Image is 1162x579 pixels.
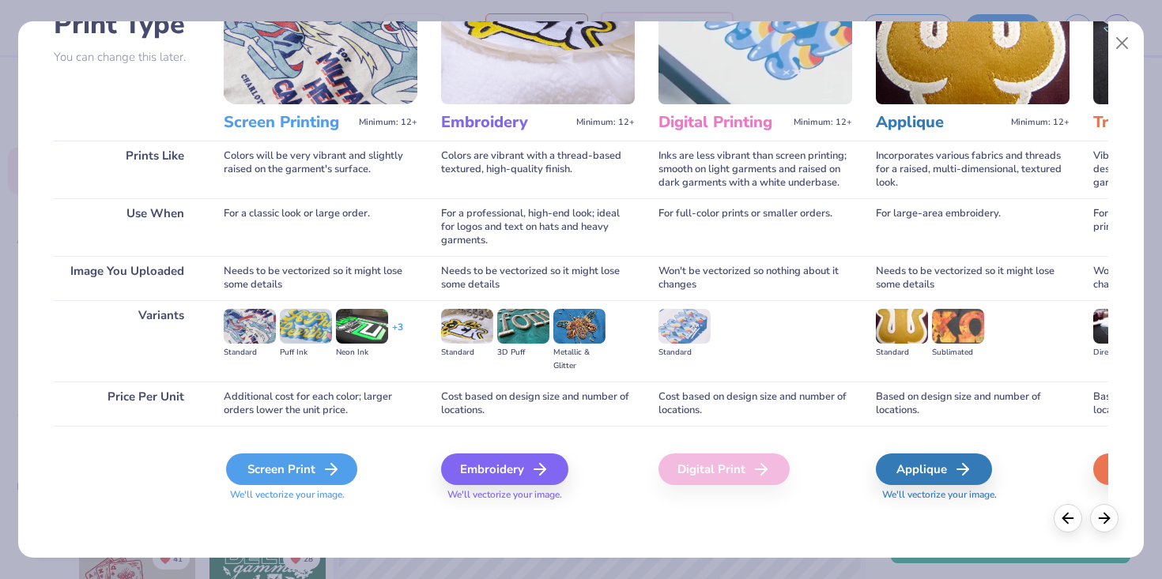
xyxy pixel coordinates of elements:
[876,346,928,359] div: Standard
[392,321,403,348] div: + 3
[1011,117,1070,128] span: Minimum: 12+
[658,112,787,133] h3: Digital Printing
[226,453,357,485] div: Screen Print
[1093,346,1145,359] div: Direct-to-film
[658,382,852,426] div: Cost based on design size and number of locations.
[441,453,568,485] div: Embroidery
[497,309,549,344] img: 3D Puff
[336,346,388,359] div: Neon Ink
[224,488,417,502] span: We'll vectorize your image.
[280,309,332,344] img: Puff Ink
[336,309,388,344] img: Neon Ink
[876,141,1070,198] div: Incorporates various fabrics and threads for a raised, multi-dimensional, textured look.
[658,346,711,359] div: Standard
[280,346,332,359] div: Puff Ink
[876,453,992,485] div: Applique
[54,198,200,256] div: Use When
[1093,309,1145,344] img: Direct-to-film
[553,309,606,344] img: Metallic & Glitter
[1107,28,1137,58] button: Close
[54,300,200,382] div: Variants
[658,453,790,485] div: Digital Print
[54,51,200,64] p: You can change this later.
[441,488,635,502] span: We'll vectorize your image.
[876,488,1070,502] span: We'll vectorize your image.
[441,309,493,344] img: Standard
[54,141,200,198] div: Prints Like
[932,309,984,344] img: Sublimated
[224,256,417,300] div: Needs to be vectorized so it might lose some details
[441,382,635,426] div: Cost based on design size and number of locations.
[224,198,417,256] div: For a classic look or large order.
[224,346,276,359] div: Standard
[497,346,549,359] div: 3D Puff
[658,198,852,256] div: For full-color prints or smaller orders.
[876,112,1005,133] h3: Applique
[359,117,417,128] span: Minimum: 12+
[876,198,1070,256] div: For large-area embroidery.
[876,382,1070,426] div: Based on design size and number of locations.
[224,382,417,426] div: Additional cost for each color; larger orders lower the unit price.
[224,141,417,198] div: Colors will be very vibrant and slightly raised on the garment's surface.
[441,256,635,300] div: Needs to be vectorized so it might lose some details
[441,112,570,133] h3: Embroidery
[876,309,928,344] img: Standard
[658,141,852,198] div: Inks are less vibrant than screen printing; smooth on light garments and raised on dark garments ...
[224,112,353,133] h3: Screen Printing
[441,346,493,359] div: Standard
[441,198,635,256] div: For a professional, high-end look; ideal for logos and text on hats and heavy garments.
[658,256,852,300] div: Won't be vectorized so nothing about it changes
[876,256,1070,300] div: Needs to be vectorized so it might lose some details
[576,117,635,128] span: Minimum: 12+
[553,346,606,373] div: Metallic & Glitter
[794,117,852,128] span: Minimum: 12+
[441,141,635,198] div: Colors are vibrant with a thread-based textured, high-quality finish.
[932,346,984,359] div: Sublimated
[54,382,200,426] div: Price Per Unit
[658,309,711,344] img: Standard
[224,309,276,344] img: Standard
[54,256,200,300] div: Image You Uploaded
